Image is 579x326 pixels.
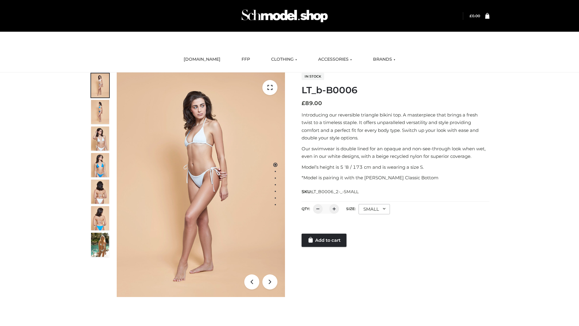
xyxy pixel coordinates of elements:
[359,204,390,214] div: SMALL
[302,73,324,80] span: In stock
[91,153,109,177] img: ArielClassicBikiniTop_CloudNine_AzureSky_OW114ECO_4-scaled.jpg
[302,111,489,142] p: Introducing our reversible triangle bikini top. A masterpiece that brings a fresh twist to a time...
[302,85,489,96] h1: LT_b-B0006
[302,163,489,171] p: Model’s height is 5 ‘8 / 173 cm and is wearing a size S.
[470,14,472,18] span: £
[346,206,356,211] label: Size:
[302,188,359,195] span: SKU:
[470,14,480,18] bdi: 0.00
[91,73,109,97] img: ArielClassicBikiniTop_CloudNine_AzureSky_OW114ECO_1-scaled.jpg
[302,100,322,107] bdi: 89.00
[302,206,310,211] label: QTY:
[312,189,359,194] span: LT_B0006_2-_-SMALL
[117,72,285,297] img: ArielClassicBikiniTop_CloudNine_AzureSky_OW114ECO_1
[314,53,356,66] a: ACCESSORIES
[369,53,400,66] a: BRANDS
[179,53,225,66] a: [DOMAIN_NAME]
[302,174,489,182] p: *Model is pairing it with the [PERSON_NAME] Classic Bottom
[237,53,255,66] a: FFP
[91,100,109,124] img: ArielClassicBikiniTop_CloudNine_AzureSky_OW114ECO_2-scaled.jpg
[302,100,305,107] span: £
[267,53,302,66] a: CLOTHING
[302,145,489,160] p: Our swimwear is double lined for an opaque and non-see-through look when wet, even in our white d...
[91,233,109,257] img: Arieltop_CloudNine_AzureSky2.jpg
[302,234,346,247] a: Add to cart
[91,180,109,204] img: ArielClassicBikiniTop_CloudNine_AzureSky_OW114ECO_7-scaled.jpg
[91,126,109,151] img: ArielClassicBikiniTop_CloudNine_AzureSky_OW114ECO_3-scaled.jpg
[239,4,330,28] img: Schmodel Admin 964
[91,206,109,230] img: ArielClassicBikiniTop_CloudNine_AzureSky_OW114ECO_8-scaled.jpg
[470,14,480,18] a: £0.00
